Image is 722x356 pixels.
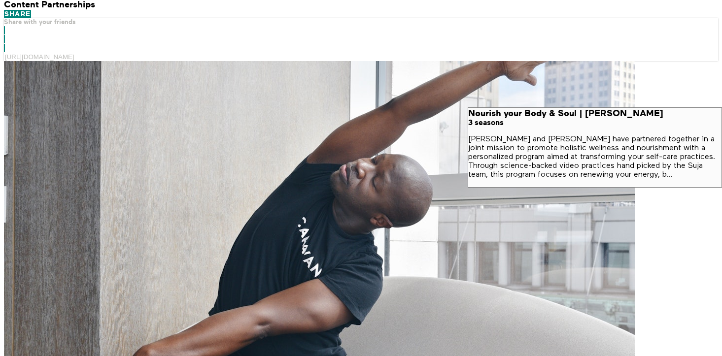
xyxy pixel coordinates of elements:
strong: Nourish your Body & Soul | [PERSON_NAME] [468,108,663,118]
a: Share [4,10,31,18]
span: 3 seasons [468,118,504,127]
h5: Share with your friends [4,18,718,26]
p: [PERSON_NAME] and [PERSON_NAME] have partnered together in a joint mission to promote holistic we... [468,135,722,179]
